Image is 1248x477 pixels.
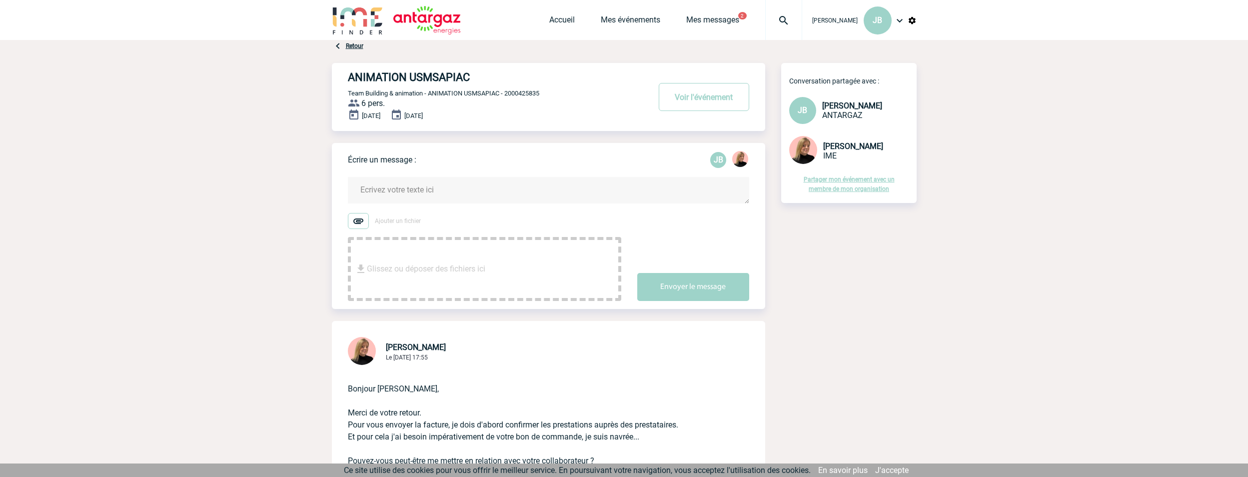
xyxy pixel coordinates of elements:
[823,141,883,151] span: [PERSON_NAME]
[344,465,811,475] span: Ce site utilise des cookies pour vous offrir le meilleur service. En poursuivant votre navigation...
[386,354,428,361] span: Le [DATE] 17:55
[367,244,485,294] span: Glissez ou déposer des fichiers ici
[738,12,747,19] button: 2
[789,136,817,164] img: 131233-0.png
[812,17,858,24] span: [PERSON_NAME]
[549,15,575,29] a: Accueil
[798,105,807,115] span: JB
[804,176,895,192] a: Partager mon événement avec un membre de mon organisation
[823,151,837,160] span: IME
[355,263,367,275] img: file_download.svg
[732,151,748,169] div: Estelle PERIOU
[348,89,539,97] span: Team Building & animation - ANIMATION USMSAPIAC - 2000425835
[822,101,882,110] span: [PERSON_NAME]
[404,112,423,119] span: [DATE]
[710,152,726,168] p: JB
[361,98,385,108] span: 6 pers.
[818,465,868,475] a: En savoir plus
[348,71,620,83] h4: ANIMATION USMSAPIAC
[789,77,917,85] p: Conversation partagée avec :
[873,15,882,25] span: JB
[686,15,739,29] a: Mes messages
[348,155,416,164] p: Écrire un message :
[637,273,749,301] button: Envoyer le message
[346,42,363,49] a: Retour
[375,217,421,224] span: Ajouter un fichier
[386,342,446,352] span: [PERSON_NAME]
[348,337,376,365] img: 131233-0.png
[875,465,909,475] a: J'accepte
[362,112,380,119] span: [DATE]
[601,15,660,29] a: Mes événements
[659,83,749,111] button: Voir l'événement
[822,110,863,120] span: ANTARGAZ
[332,6,384,34] img: IME-Finder
[710,152,726,168] div: Jérémy BIDAUT
[732,151,748,167] img: 131233-0.png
